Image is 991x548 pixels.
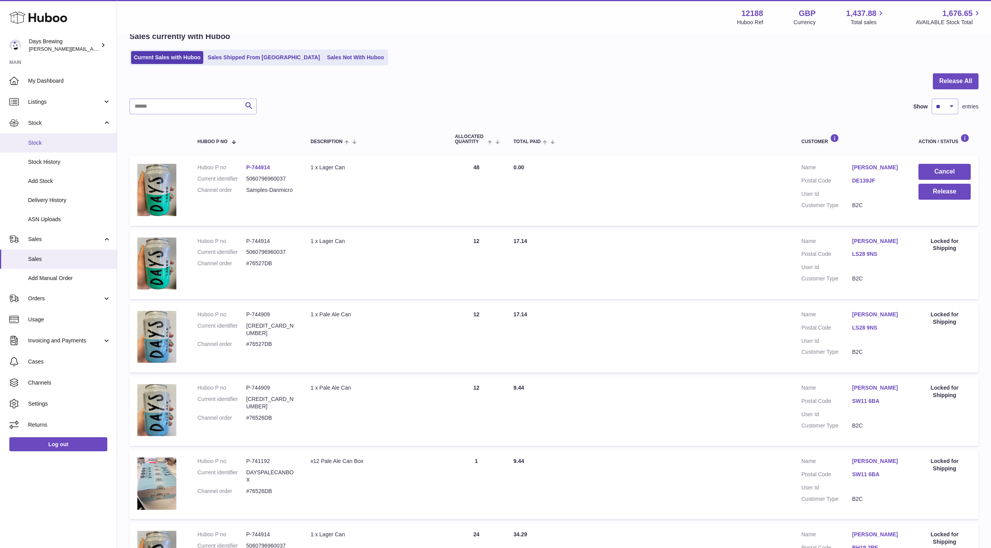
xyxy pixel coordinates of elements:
span: 0.00 [513,164,524,170]
span: Usage [28,316,111,323]
div: Huboo Ref [737,19,763,26]
dd: B2C [852,422,903,429]
a: 1,676.65 AVAILABLE Stock Total [916,8,982,26]
dt: Postal Code [801,250,852,260]
img: 121881680514664.jpg [137,384,176,436]
span: Settings [28,400,111,408]
dd: #76526DB [246,414,295,422]
div: x12 Pale Ale Can Box [311,458,439,465]
img: greg@daysbrewing.com [9,39,21,51]
img: 121881680624492.jpg [137,458,176,509]
td: 12 [447,376,506,446]
a: Log out [9,437,107,451]
img: 121881680514645.jpg [137,164,176,216]
button: Release [918,184,971,200]
dt: Name [801,384,852,394]
a: SW11 6BA [852,471,903,478]
dt: Postal Code [801,397,852,407]
dd: P-744914 [246,238,295,245]
a: P-744914 [246,164,270,170]
span: Description [311,139,343,144]
span: 9.44 [513,458,524,464]
a: SW11 6BA [852,397,903,405]
dt: Name [801,238,852,247]
dd: #76526DB [246,488,295,495]
dd: 5060796960037 [246,248,295,256]
dd: B2C [852,275,903,282]
span: Delivery History [28,197,111,204]
span: 17.14 [513,311,527,317]
dd: B2C [852,495,903,503]
a: [PERSON_NAME] [852,311,903,318]
dd: #76527DB [246,260,295,267]
span: AVAILABLE Stock Total [916,19,982,26]
dt: Channel order [197,341,246,348]
span: ALLOCATED Quantity [455,134,486,144]
dd: P-744914 [246,531,295,538]
span: ASN Uploads [28,216,111,223]
span: 34.29 [513,531,527,537]
div: 1 x Lager Can [311,531,439,538]
dd: [CREDIT_CARD_NUMBER] [246,322,295,337]
div: 1 x Pale Ale Can [311,384,439,392]
td: 1 [447,450,506,519]
div: Locked for Shipping [918,458,971,472]
dt: Name [801,458,852,467]
dd: B2C [852,202,903,209]
a: [PERSON_NAME] [852,458,903,465]
a: Sales Shipped From [GEOGRAPHIC_DATA] [205,51,323,64]
img: 121881680514664.jpg [137,311,176,363]
dd: [CREDIT_CARD_NUMBER] [246,395,295,410]
dt: Channel order [197,414,246,422]
td: 12 [447,303,506,372]
a: [PERSON_NAME] [852,238,903,245]
a: [PERSON_NAME] [852,164,903,171]
div: 1 x Lager Can [311,164,439,171]
span: Returns [28,421,111,429]
a: DE139JF [852,177,903,184]
dt: Huboo P no [197,384,246,392]
div: Customer [801,134,903,144]
dd: P-744909 [246,384,295,392]
dt: Current identifier [197,175,246,183]
dd: DAYSPALECANBOX [246,469,295,484]
dt: Postal Code [801,471,852,480]
button: Release All [933,73,979,89]
a: [PERSON_NAME] [852,531,903,538]
div: Currency [794,19,816,26]
dt: Current identifier [197,322,246,337]
strong: GBP [799,8,815,19]
span: Stock [28,139,111,147]
span: Listings [28,98,103,106]
a: LS28 9NS [852,324,903,332]
dt: Postal Code [801,177,852,186]
dt: Current identifier [197,395,246,410]
dt: Channel order [197,186,246,194]
a: Current Sales with Huboo [131,51,203,64]
span: 17.14 [513,238,527,244]
span: Add Manual Order [28,275,111,282]
span: Stock [28,119,103,127]
span: Total sales [851,19,885,26]
dt: Channel order [197,488,246,495]
dd: 5060796960037 [246,175,295,183]
div: 1 x Pale Ale Can [311,311,439,318]
dd: B2C [852,348,903,356]
dt: Customer Type [801,202,852,209]
span: Total paid [513,139,541,144]
dt: Huboo P no [197,458,246,465]
div: Locked for Shipping [918,311,971,326]
dt: Customer Type [801,348,852,356]
td: 48 [447,156,506,225]
dt: User Id [801,190,852,198]
h2: Sales currently with Huboo [130,31,230,42]
span: My Dashboard [28,77,111,85]
dt: Huboo P no [197,311,246,318]
a: LS28 9NS [852,250,903,258]
dt: User Id [801,411,852,418]
span: Sales [28,255,111,263]
dt: Name [801,531,852,540]
div: 1 x Lager Can [311,238,439,245]
dt: User Id [801,484,852,491]
dt: Postal Code [801,324,852,333]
